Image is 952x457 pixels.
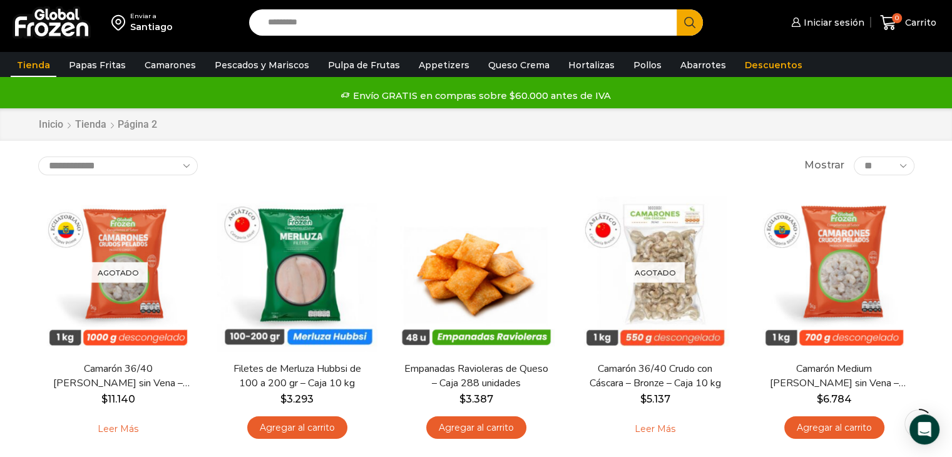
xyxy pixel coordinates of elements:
span: Página 2 [118,118,157,130]
a: Agregar al carrito: “Filetes de Merluza Hubbsi de 100 a 200 gr – Caja 10 kg” [247,416,347,439]
a: Pollos [627,53,668,77]
a: Leé más sobre “Camarón 36/40 Crudo con Cáscara - Bronze - Caja 10 kg” [615,416,695,443]
select: Pedido de la tienda [38,157,198,175]
a: Pulpa de Frutas [322,53,406,77]
a: Pescados y Mariscos [208,53,315,77]
bdi: 6.784 [817,393,852,405]
span: $ [817,393,823,405]
span: $ [101,393,108,405]
nav: Breadcrumb [38,118,160,132]
a: Appetizers [412,53,476,77]
button: Search button [677,9,703,36]
div: Santiago [130,21,173,33]
div: Enviar a [130,12,173,21]
span: $ [459,393,466,405]
a: Papas Fritas [63,53,132,77]
a: Agregar al carrito: “Camarón Medium Crudo Pelado sin Vena - Silver - Caja 10 kg” [784,416,884,439]
span: 0 [892,13,902,23]
a: Agregar al carrito: “Empanadas Ravioleras de Queso - Caja 288 unidades” [426,416,526,439]
a: Camarones [138,53,202,77]
a: Tienda [74,118,107,132]
bdi: 11.140 [101,393,135,405]
bdi: 5.137 [640,393,670,405]
a: Leé más sobre “Camarón 36/40 Crudo Pelado sin Vena - Super Prime - Caja 10 kg” [78,416,158,443]
a: Empanadas Ravioleras de Queso – Caja 288 unidades [404,362,548,391]
a: Abarrotes [674,53,732,77]
a: Camarón 36/40 [PERSON_NAME] sin Vena – Super Prime – Caja 10 kg [46,362,190,391]
a: Filetes de Merluza Hubbsi de 100 a 200 gr – Caja 10 kg [225,362,369,391]
p: Agotado [626,262,685,282]
span: $ [280,393,287,405]
a: Camarón 36/40 Crudo con Cáscara – Bronze – Caja 10 kg [583,362,727,391]
img: address-field-icon.svg [111,12,130,33]
a: Tienda [11,53,56,77]
span: Mostrar [804,158,844,173]
div: Open Intercom Messenger [909,414,939,444]
span: Carrito [902,16,936,29]
a: Iniciar sesión [788,10,864,35]
span: Iniciar sesión [801,16,864,29]
a: 0 Carrito [877,8,939,38]
span: $ [640,393,647,405]
a: Descuentos [739,53,809,77]
p: Agotado [89,262,148,282]
a: Camarón Medium [PERSON_NAME] sin Vena – Silver – Caja 10 kg [762,362,906,391]
a: Inicio [38,118,64,132]
a: Queso Crema [482,53,556,77]
bdi: 3.387 [459,393,493,405]
a: Hortalizas [562,53,621,77]
bdi: 3.293 [280,393,314,405]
